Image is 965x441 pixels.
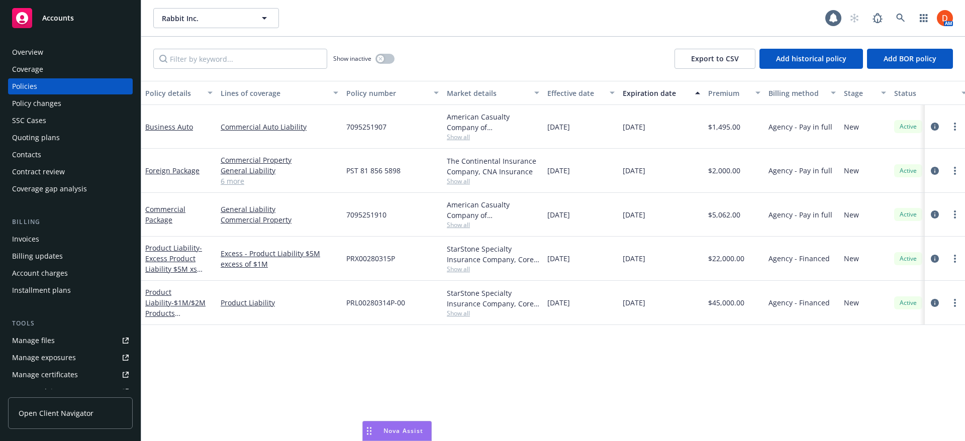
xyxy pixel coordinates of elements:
a: Foreign Package [145,166,200,175]
div: Policies [12,78,37,94]
a: circleInformation [929,121,941,133]
div: Contacts [12,147,41,163]
div: Manage files [12,333,55,349]
span: Active [898,122,918,131]
button: Policy number [342,81,443,105]
a: 6 more [221,176,338,186]
a: General Liability [221,204,338,214]
div: SSC Cases [12,113,46,129]
span: Add BOR policy [884,54,936,63]
a: Billing updates [8,248,133,264]
span: PST 81 856 5898 [346,165,401,176]
div: Market details [447,88,528,98]
a: Installment plans [8,282,133,298]
span: Agency - Pay in full [768,122,832,132]
button: Nova Assist [362,421,432,441]
a: Quoting plans [8,130,133,146]
span: $2,000.00 [708,165,740,176]
span: Active [898,210,918,219]
span: $1,495.00 [708,122,740,132]
div: American Casualty Company of [GEOGRAPHIC_DATA], [US_STATE], CNA Insurance [447,112,539,133]
span: Agency - Financed [768,253,830,264]
button: Market details [443,81,543,105]
button: Stage [840,81,890,105]
a: Excess - Product Liability $5M excess of $1M [221,248,338,269]
span: [DATE] [547,209,570,220]
div: Effective date [547,88,604,98]
div: StarStone Specialty Insurance Company, Core Specialty, Amwins [447,244,539,265]
span: Agency - Financed [768,297,830,308]
span: Export to CSV [691,54,739,63]
input: Filter by keyword... [153,49,327,69]
div: Premium [708,88,749,98]
div: Expiration date [623,88,689,98]
div: Manage exposures [12,350,76,366]
span: [DATE] [547,297,570,308]
a: Account charges [8,265,133,281]
a: Commercial Property [221,155,338,165]
span: Active [898,298,918,307]
span: PRL00280314P-00 [346,297,405,308]
div: Overview [12,44,43,60]
div: Installment plans [12,282,71,298]
span: 7095251907 [346,122,387,132]
div: Tools [8,318,133,328]
span: PRX00280315P [346,253,395,264]
span: Rabbit Inc. [162,13,249,24]
a: Policies [8,78,133,94]
span: Show all [447,133,539,141]
a: Switch app [914,8,934,28]
a: Invoices [8,231,133,247]
span: Show all [447,309,539,317]
a: SSC Cases [8,113,133,129]
div: Billing [8,217,133,227]
button: Policy details [141,81,217,105]
a: Contract review [8,164,133,180]
div: Policy number [346,88,428,98]
a: more [949,208,961,220]
div: Billing updates [12,248,63,264]
a: Start snowing [844,8,864,28]
a: Commercial Auto Liability [221,122,338,132]
span: Agency - Pay in full [768,165,832,176]
button: Add historical policy [759,49,863,69]
a: Commercial Property [221,214,338,225]
button: Rabbit Inc. [153,8,279,28]
button: Lines of coverage [217,81,342,105]
a: more [949,297,961,309]
a: Report a Bug [867,8,888,28]
div: Invoices [12,231,39,247]
div: Stage [844,88,875,98]
a: Coverage gap analysis [8,181,133,197]
a: Coverage [8,61,133,77]
a: Manage files [8,333,133,349]
a: Policy changes [8,95,133,112]
a: circleInformation [929,208,941,220]
span: 7095251910 [346,209,387,220]
div: Coverage gap analysis [12,181,87,197]
span: [DATE] [623,165,645,176]
div: Account charges [12,265,68,281]
span: New [844,253,859,264]
span: New [844,165,859,176]
a: more [949,253,961,265]
a: Manage exposures [8,350,133,366]
div: Drag to move [363,421,375,440]
a: Business Auto [145,122,193,132]
a: more [949,121,961,133]
a: Product Liability [145,287,206,328]
div: Coverage [12,61,43,77]
div: Contract review [12,164,65,180]
span: Nova Assist [383,426,423,435]
div: Billing method [768,88,825,98]
div: Manage certificates [12,367,78,383]
a: Manage claims [8,384,133,400]
button: Premium [704,81,764,105]
a: Commercial Package [145,204,185,225]
a: circleInformation [929,297,941,309]
span: Agency - Pay in full [768,209,832,220]
a: Overview [8,44,133,60]
span: Show inactive [333,54,371,63]
div: Status [894,88,955,98]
